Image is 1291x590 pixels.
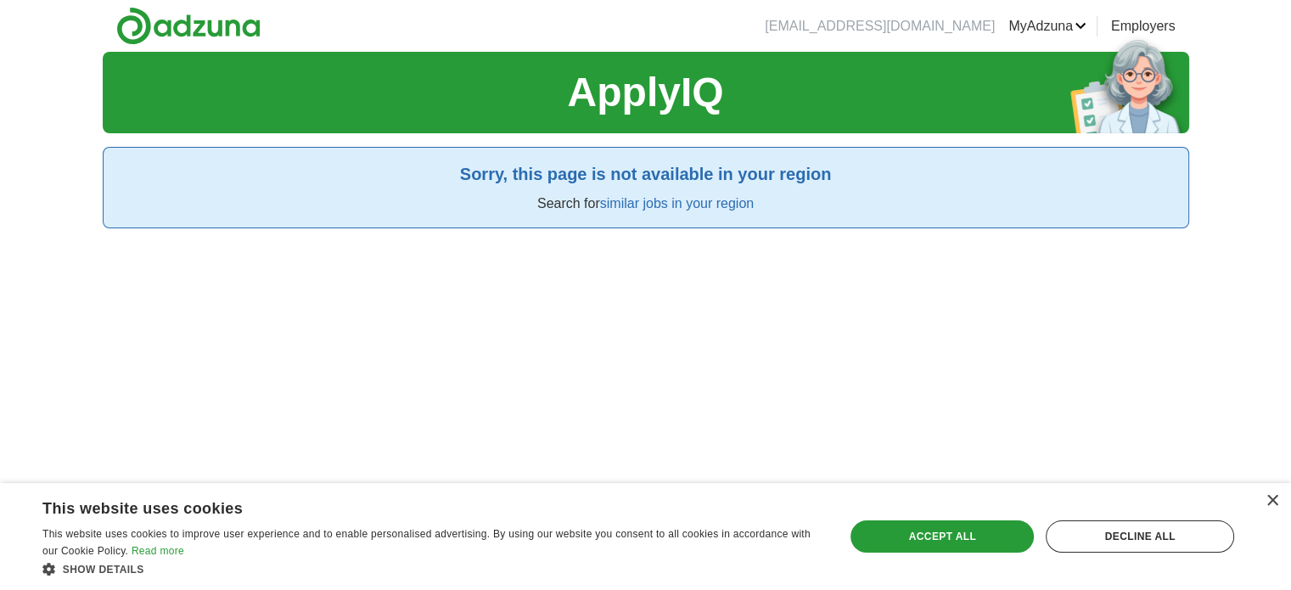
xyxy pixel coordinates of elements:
[1008,16,1086,37] a: MyAdzuna
[42,493,778,519] div: This website uses cookies
[600,196,754,211] a: similar jobs in your region
[850,520,1034,553] div: Accept all
[117,194,1175,214] p: Search for
[1266,495,1278,508] div: Close
[117,161,1175,187] h2: Sorry, this page is not available in your region
[1046,520,1234,553] div: Decline all
[42,560,821,577] div: Show details
[567,62,723,123] h1: ApplyIQ
[1111,16,1176,37] a: Employers
[42,528,811,557] span: This website uses cookies to improve user experience and to enable personalised advertising. By u...
[765,16,995,37] li: [EMAIL_ADDRESS][DOMAIN_NAME]
[116,7,261,45] img: Adzuna logo
[63,564,144,576] span: Show details
[132,545,184,557] a: Read more, opens a new window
